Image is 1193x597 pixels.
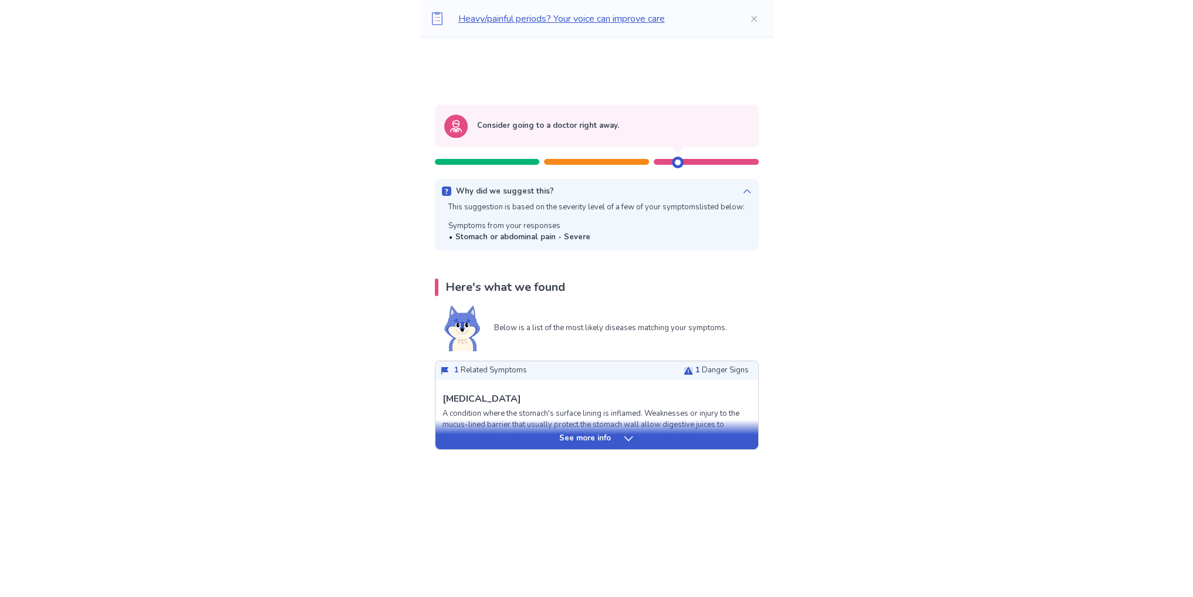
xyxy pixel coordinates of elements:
[448,202,745,213] p: This suggestion is based on the severity level of a few of your symptoms listed below:
[494,323,727,334] p: Below is a list of the most likely diseases matching your symptoms.
[442,408,751,466] p: A condition where the stomach's surface lining is inflamed. Weaknesses or injury to the mucus-lin...
[445,279,565,296] p: Here's what we found
[448,221,590,243] div: Symptoms from your responses
[455,232,590,242] b: Stomach or abdominal pain - Severe
[559,433,611,445] p: See more info
[442,392,521,406] p: [MEDICAL_DATA]
[454,365,527,376] p: Related Symptoms
[458,12,731,26] p: Heavy/painful periods? Your voice can improve care
[695,365,700,375] span: 1
[454,365,459,375] span: 1
[444,306,480,351] img: Shiba
[695,365,749,376] p: Danger Signs
[456,186,554,198] p: Why did we suggest this?
[477,120,619,132] p: Consider going to a doctor right away.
